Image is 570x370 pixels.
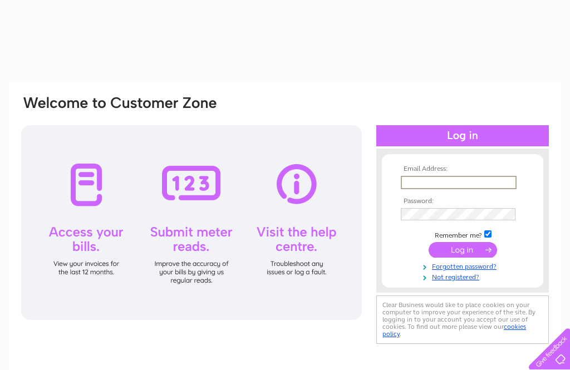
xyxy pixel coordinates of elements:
[376,295,549,344] div: Clear Business would like to place cookies on your computer to improve your experience of the sit...
[401,260,527,271] a: Forgotten password?
[401,271,527,282] a: Not registered?
[429,242,497,258] input: Submit
[398,165,527,173] th: Email Address:
[398,229,527,240] td: Remember me?
[382,323,526,338] a: cookies policy
[398,198,527,205] th: Password:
